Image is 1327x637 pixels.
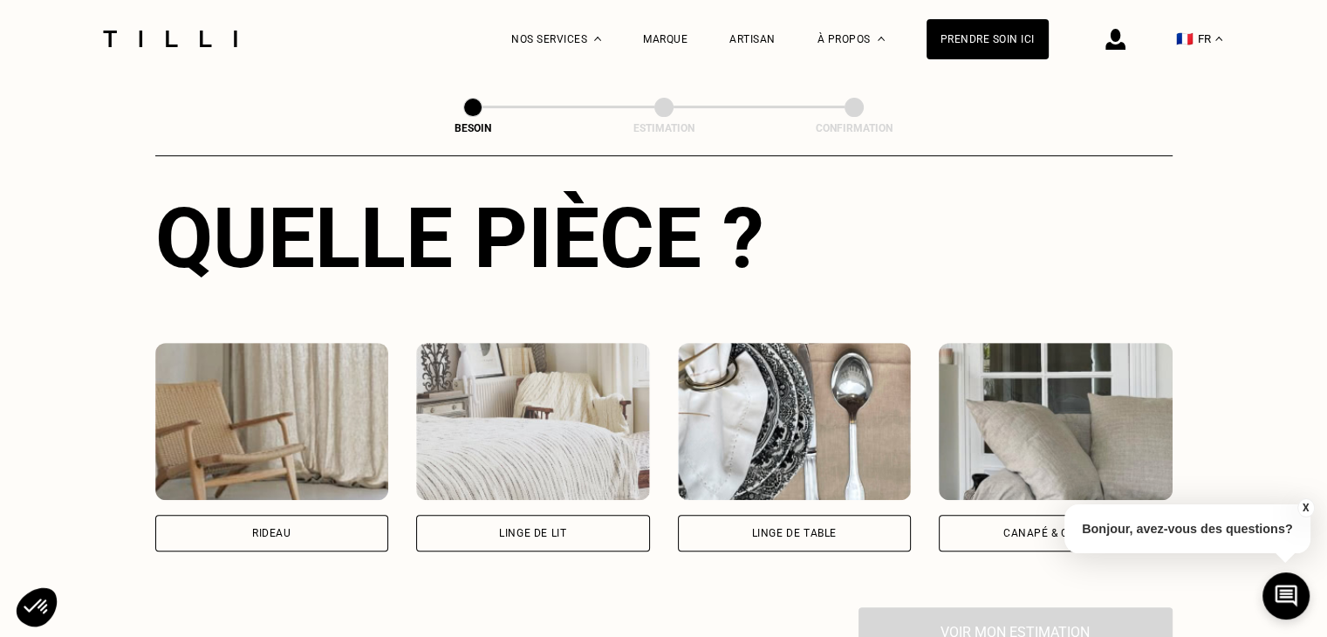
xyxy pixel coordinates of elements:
div: Linge de lit [499,528,566,538]
a: Prendre soin ici [927,19,1049,59]
img: Tilli retouche votre Linge de table [678,343,912,500]
div: Confirmation [767,122,941,134]
a: Artisan [729,33,776,45]
img: Menu déroulant à propos [878,37,885,41]
span: 🇫🇷 [1176,31,1194,47]
img: Menu déroulant [594,37,601,41]
div: Linge de table [752,528,837,538]
img: Tilli retouche votre Rideau [155,343,389,500]
div: Estimation [577,122,751,134]
div: Besoin [386,122,560,134]
button: X [1296,498,1314,517]
div: Canapé & chaises [1003,528,1108,538]
img: icône connexion [1105,29,1125,50]
div: Rideau [252,528,291,538]
img: Logo du service de couturière Tilli [97,31,243,47]
a: Marque [643,33,687,45]
div: Quelle pièce ? [155,189,1173,287]
img: menu déroulant [1215,37,1222,41]
img: Tilli retouche votre Canapé & chaises [939,343,1173,500]
img: Tilli retouche votre Linge de lit [416,343,650,500]
p: Bonjour, avez-vous des questions? [1064,504,1310,553]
